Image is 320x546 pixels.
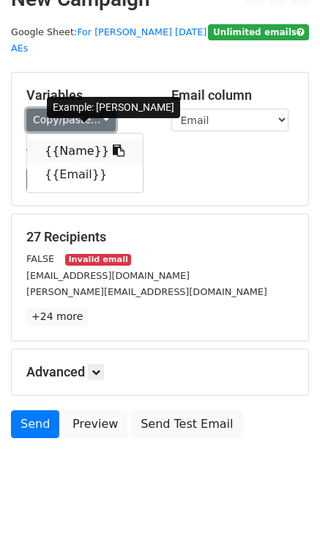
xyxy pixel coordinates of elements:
[131,410,242,438] a: Send Test Email
[26,253,54,264] small: FALSE
[26,109,116,131] a: Copy/paste...
[26,286,267,297] small: [PERSON_NAME][EMAIL_ADDRESS][DOMAIN_NAME]
[208,24,309,40] span: Unlimited emails
[247,476,320,546] div: Chatt-widget
[27,163,143,186] a: {{Email}}
[171,87,294,103] h5: Email column
[63,410,127,438] a: Preview
[11,26,206,54] small: Google Sheet:
[26,229,294,245] h5: 27 Recipients
[47,97,180,118] div: Example: [PERSON_NAME]
[208,26,309,37] a: Unlimited emails
[11,410,59,438] a: Send
[65,254,131,266] small: Invalid email
[27,139,143,163] a: {{Name}}
[26,270,190,281] small: [EMAIL_ADDRESS][DOMAIN_NAME]
[26,364,294,380] h5: Advanced
[26,307,88,326] a: +24 more
[26,87,149,103] h5: Variables
[11,26,206,54] a: For [PERSON_NAME] [DATE] AEs
[247,476,320,546] iframe: Chat Widget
